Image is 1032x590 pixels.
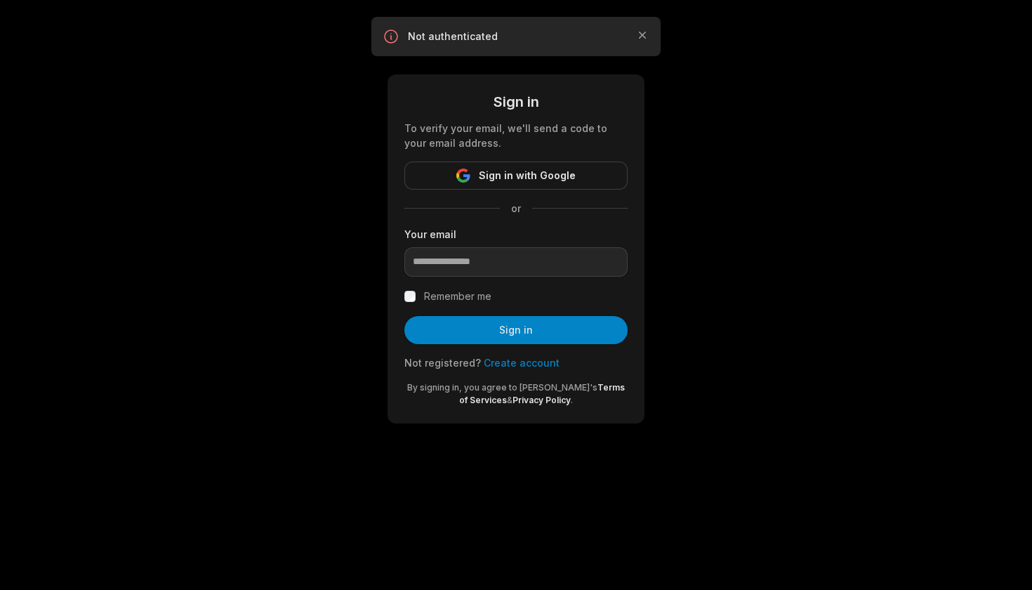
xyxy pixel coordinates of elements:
p: Not authenticated [408,29,624,44]
div: To verify your email, we'll send a code to your email address. [404,121,628,150]
a: Create account [484,357,560,369]
div: Sign in [404,91,628,112]
span: . [571,395,573,405]
button: Sign in [404,316,628,344]
span: Sign in with Google [479,167,576,184]
span: By signing in, you agree to [PERSON_NAME]'s [407,382,597,393]
button: Sign in with Google [404,162,628,190]
a: Privacy Policy [512,395,571,405]
a: Terms of Services [459,382,625,405]
label: Remember me [424,288,491,305]
span: Not registered? [404,357,481,369]
label: Your email [404,227,628,242]
span: or [500,201,532,216]
span: & [507,395,512,405]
